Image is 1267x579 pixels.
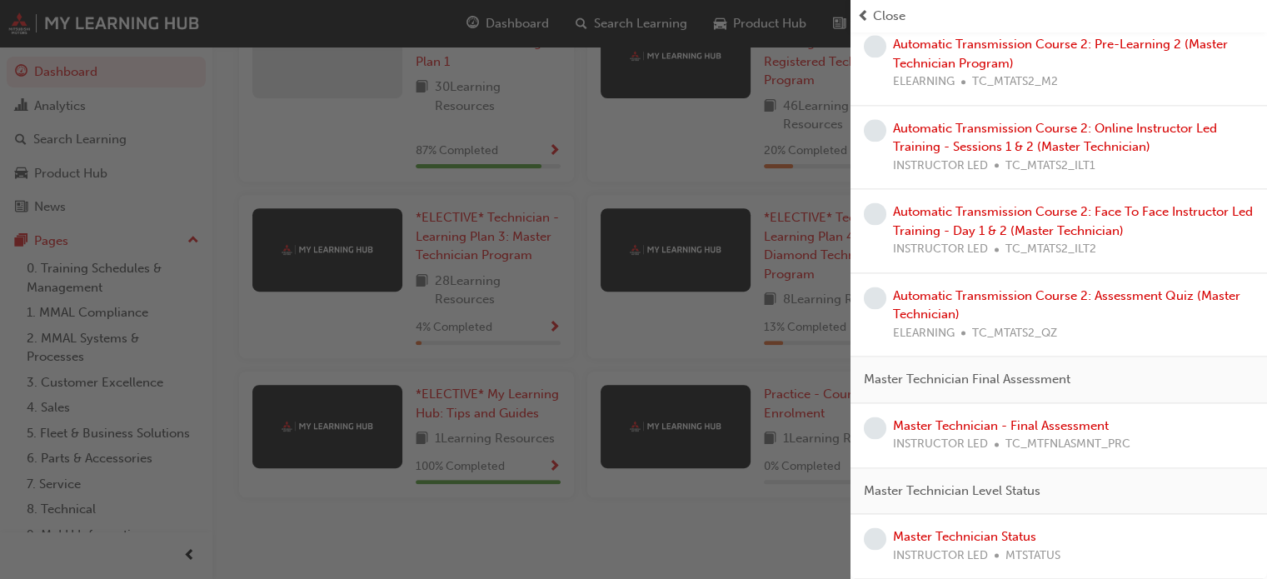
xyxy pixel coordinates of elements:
[893,435,988,454] span: INSTRUCTOR LED
[893,529,1036,544] a: Master Technician Status
[893,204,1253,238] a: Automatic Transmission Course 2: Face To Face Instructor Led Training - Day 1 & 2 (Master Technic...
[864,527,886,550] span: learningRecordVerb_NONE-icon
[864,35,886,57] span: learningRecordVerb_NONE-icon
[893,324,955,343] span: ELEARNING
[864,370,1070,389] span: Master Technician Final Assessment
[893,37,1228,71] a: Automatic Transmission Course 2: Pre-Learning 2 (Master Technician Program)
[864,287,886,309] span: learningRecordVerb_NONE-icon
[1005,547,1060,566] span: MTSTATUS
[893,240,988,259] span: INSTRUCTOR LED
[893,72,955,92] span: ELEARNING
[1005,157,1095,176] span: TC_MTATS2_ILT1
[857,7,870,26] span: prev-icon
[972,72,1058,92] span: TC_MTATS2_M2
[864,119,886,142] span: learningRecordVerb_NONE-icon
[893,418,1109,433] a: Master Technician - Final Assessment
[1005,240,1096,259] span: TC_MTATS2_ILT2
[972,324,1057,343] span: TC_MTATS2_QZ
[893,121,1217,155] a: Automatic Transmission Course 2: Online Instructor Led Training - Sessions 1 & 2 (Master Technician)
[1005,435,1130,454] span: TC_MTFNLASMNT_PRC
[864,202,886,225] span: learningRecordVerb_NONE-icon
[873,7,905,26] span: Close
[864,417,886,439] span: learningRecordVerb_NONE-icon
[893,547,988,566] span: INSTRUCTOR LED
[893,288,1240,322] a: Automatic Transmission Course 2: Assessment Quiz (Master Technician)
[857,7,1260,26] button: prev-iconClose
[893,157,988,176] span: INSTRUCTOR LED
[864,482,1040,501] span: Master Technician Level Status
